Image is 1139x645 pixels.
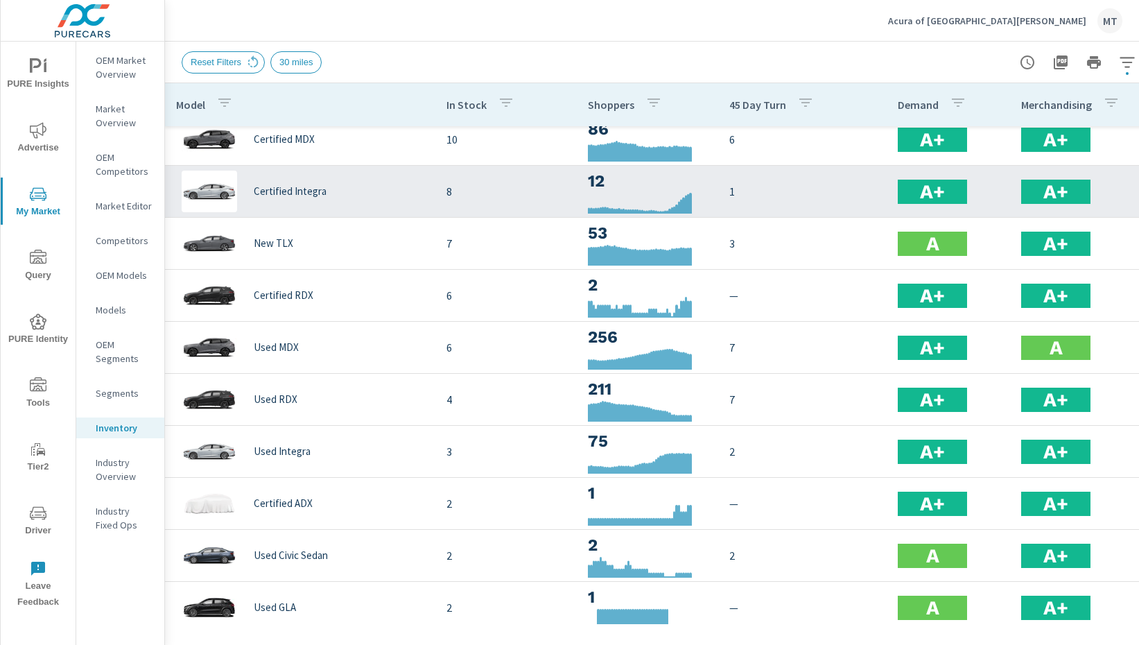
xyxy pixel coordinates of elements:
h3: 86 [588,117,707,141]
p: Models [96,303,153,317]
p: Used Integra [254,445,311,458]
h2: A [926,232,939,256]
div: Inventory [76,418,164,438]
p: Used MDX [254,341,299,354]
p: Industry Fixed Ops [96,504,153,532]
img: glamour [182,275,237,316]
h2: A+ [1043,232,1068,256]
span: Tools [5,377,71,411]
h2: A+ [1043,284,1068,308]
p: In Stock [446,98,487,112]
div: OEM Segments [76,334,164,369]
div: OEM Competitors [76,147,164,182]
div: Segments [76,383,164,404]
p: New TLX [254,237,293,250]
div: Industry Fixed Ops [76,501,164,535]
p: — [729,599,876,616]
img: glamour [182,171,237,212]
img: glamour [182,431,237,472]
p: 1 [729,183,876,200]
button: "Export Report to PDF" [1047,49,1075,76]
p: 3 [446,443,566,460]
h2: A+ [920,128,945,152]
h2: A+ [920,440,945,464]
h3: 1 [588,585,707,609]
div: Market Editor [76,196,164,216]
p: — [729,287,876,304]
p: 6 [446,287,566,304]
p: Segments [96,386,153,400]
div: OEM Models [76,265,164,286]
div: nav menu [1,42,76,616]
div: Competitors [76,230,164,251]
span: Leave Feedback [5,560,71,610]
img: glamour [182,535,237,576]
span: Advertise [5,122,71,156]
div: MT [1097,8,1122,33]
p: OEM Models [96,268,153,282]
h2: A+ [920,336,945,360]
h3: 1 [588,481,707,505]
img: glamour [182,379,237,420]
h3: 2 [588,273,707,297]
p: Competitors [96,234,153,248]
h2: A+ [1043,180,1068,204]
h2: A+ [1043,388,1068,412]
p: 7 [729,339,876,356]
p: 3 [729,235,876,252]
p: Market Overview [96,102,153,130]
p: Used RDX [254,393,297,406]
span: Query [5,250,71,284]
h2: A+ [1043,492,1068,516]
button: Print Report [1080,49,1108,76]
p: 7 [729,391,876,408]
p: Certified Integra [254,185,327,198]
h2: A [926,596,939,620]
p: Certified MDX [254,133,315,146]
div: Reset Filters [182,51,265,74]
h2: A+ [1043,440,1068,464]
h2: A+ [1043,596,1068,620]
h2: A+ [1043,128,1068,152]
p: OEM Market Overview [96,53,153,81]
p: — [729,495,876,512]
h2: A+ [920,284,945,308]
span: Tier2 [5,441,71,475]
p: Used GLA [254,601,296,614]
p: 10 [446,131,566,148]
p: 7 [446,235,566,252]
span: Reset Filters [182,57,250,67]
span: 30 miles [271,57,321,67]
img: glamour [182,223,237,264]
img: glamour [182,587,237,628]
h3: 211 [588,377,707,401]
img: glamour [182,119,237,160]
p: 6 [729,131,876,148]
h2: A [1050,336,1063,360]
p: 2 [446,599,566,616]
p: Certified RDX [254,289,313,302]
span: PURE Insights [5,58,71,92]
h3: 2 [588,533,707,557]
h2: A [926,544,939,568]
p: 8 [446,183,566,200]
p: Market Editor [96,199,153,213]
h2: A+ [920,180,945,204]
p: 4 [446,391,566,408]
div: OEM Market Overview [76,50,164,85]
p: 2 [729,443,876,460]
p: OEM Segments [96,338,153,365]
h3: 75 [588,429,707,453]
h2: A+ [920,492,945,516]
div: Market Overview [76,98,164,133]
h2: A+ [920,388,945,412]
p: Merchandising [1021,98,1092,112]
h3: 256 [588,325,707,349]
img: glamour [182,483,237,524]
p: OEM Competitors [96,150,153,178]
p: Industry Overview [96,456,153,483]
img: glamour [182,327,237,368]
p: Shoppers [588,98,634,112]
p: Acura of [GEOGRAPHIC_DATA][PERSON_NAME] [888,15,1086,27]
p: Used Civic Sedan [254,549,328,562]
